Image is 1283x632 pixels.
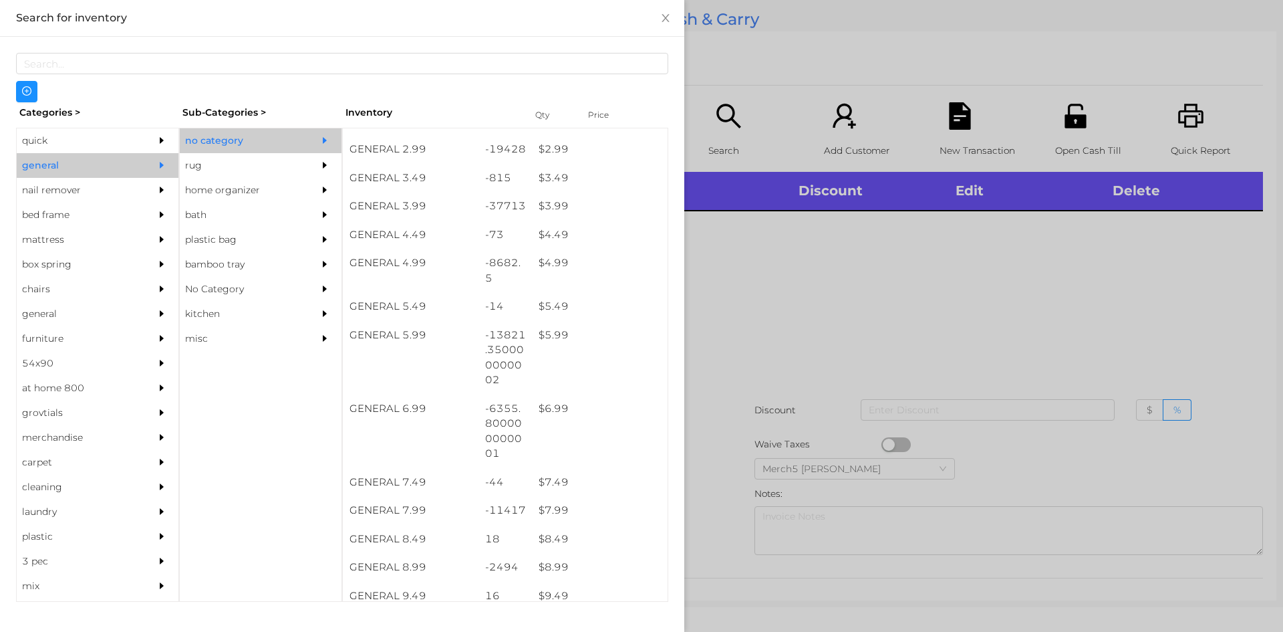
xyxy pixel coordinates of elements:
[478,525,533,554] div: 18
[157,309,166,318] i: icon: caret-right
[17,401,138,425] div: grovtials
[343,249,478,278] div: GENERAL 4.99
[17,128,138,153] div: quick
[532,321,668,350] div: $ 5.99
[17,599,138,623] div: appliances
[345,106,519,120] div: Inventory
[16,102,179,123] div: Categories >
[17,524,138,549] div: plastic
[532,525,668,554] div: $ 8.49
[157,259,166,269] i: icon: caret-right
[532,468,668,497] div: $ 7.49
[157,358,166,368] i: icon: caret-right
[17,252,138,277] div: box spring
[320,185,329,195] i: icon: caret-right
[478,496,533,525] div: -11417
[157,581,166,591] i: icon: caret-right
[532,221,668,249] div: $ 4.49
[320,235,329,244] i: icon: caret-right
[180,153,301,178] div: rug
[157,334,166,343] i: icon: caret-right
[180,252,301,277] div: bamboo tray
[478,164,533,193] div: -815
[320,259,329,269] i: icon: caret-right
[16,53,668,74] input: Search...
[157,556,166,566] i: icon: caret-right
[320,334,329,343] i: icon: caret-right
[320,161,329,170] i: icon: caret-right
[343,192,478,221] div: GENERAL 3.99
[180,227,301,252] div: plastic bag
[343,135,478,164] div: GENERAL 2.99
[17,302,138,326] div: general
[585,106,638,124] div: Price
[157,161,166,170] i: icon: caret-right
[17,153,138,178] div: general
[17,277,138,302] div: chairs
[320,309,329,318] i: icon: caret-right
[180,302,301,326] div: kitchen
[532,553,668,582] div: $ 8.99
[343,221,478,249] div: GENERAL 4.49
[660,13,671,23] i: icon: close
[343,525,478,554] div: GENERAL 8.49
[157,457,166,467] i: icon: caret-right
[180,178,301,203] div: home organizer
[532,395,668,423] div: $ 6.99
[532,496,668,525] div: $ 7.99
[17,425,138,450] div: merchandise
[180,277,301,302] div: No Category
[16,11,668,25] div: Search for inventory
[532,106,572,124] div: Qty
[478,582,533,611] div: 16
[157,532,166,541] i: icon: caret-right
[157,136,166,145] i: icon: caret-right
[157,408,166,417] i: icon: caret-right
[532,249,668,278] div: $ 4.99
[17,376,138,401] div: at home 800
[17,549,138,574] div: 3 pec
[179,102,342,123] div: Sub-Categories >
[478,221,533,249] div: -73
[478,321,533,395] div: -13821.350000000002
[17,475,138,500] div: cleaning
[157,433,166,442] i: icon: caret-right
[478,192,533,221] div: -37713
[320,210,329,219] i: icon: caret-right
[478,395,533,468] div: -6355.800000000001
[17,178,138,203] div: nail remover
[343,553,478,582] div: GENERAL 8.99
[343,582,478,611] div: GENERAL 9.49
[478,553,533,582] div: -2494
[343,468,478,497] div: GENERAL 7.49
[157,507,166,516] i: icon: caret-right
[157,482,166,492] i: icon: caret-right
[157,235,166,244] i: icon: caret-right
[478,468,533,497] div: -44
[343,292,478,321] div: GENERAL 5.49
[17,500,138,524] div: laundry
[17,351,138,376] div: 54x90
[478,249,533,292] div: -8682.5
[180,128,301,153] div: no category
[180,326,301,351] div: misc
[16,81,37,102] button: icon: plus-circle
[17,574,138,599] div: mix
[343,164,478,193] div: GENERAL 3.49
[532,582,668,611] div: $ 9.49
[17,227,138,252] div: mattress
[157,284,166,294] i: icon: caret-right
[532,192,668,221] div: $ 3.99
[478,135,533,164] div: -19428
[343,321,478,350] div: GENERAL 5.99
[17,326,138,351] div: furniture
[157,185,166,195] i: icon: caret-right
[343,496,478,525] div: GENERAL 7.99
[17,450,138,475] div: carpet
[532,164,668,193] div: $ 3.49
[532,292,668,321] div: $ 5.49
[157,383,166,393] i: icon: caret-right
[320,284,329,294] i: icon: caret-right
[478,292,533,321] div: -14
[17,203,138,227] div: bed frame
